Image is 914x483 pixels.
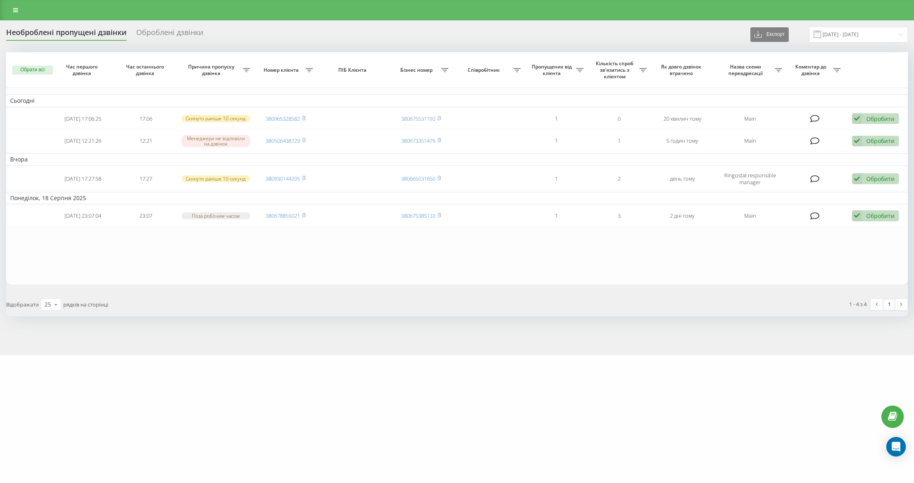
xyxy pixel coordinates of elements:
td: [DATE] 17:27:58 [51,167,115,190]
button: Обрати всі [12,66,53,75]
td: [DATE] 23:07:04 [51,206,115,226]
td: Main [714,130,786,152]
td: 1 [588,130,651,152]
td: Сьогодні [6,95,908,107]
td: 2 [588,167,651,190]
span: Як довго дзвінок втрачено [658,64,707,76]
div: Скинуто раніше 10 секунд [182,115,250,122]
a: 380930144205 [266,175,300,182]
span: рядків на сторінці [63,301,108,308]
td: 23:07 [114,206,177,226]
a: 380678855021 [266,212,300,219]
td: 17:06 [114,109,177,129]
div: Обробити [866,212,894,220]
span: Співробітник [457,67,513,73]
td: 5 годин тому [651,130,714,152]
td: 2 дні тому [651,206,714,226]
div: Скинуто раніше 10 секунд [182,175,250,182]
td: [DATE] 12:21:26 [51,130,115,152]
td: Вчора [6,153,908,165]
td: 1 [525,206,588,226]
a: 380506438729 [266,137,300,144]
a: 380665031650 [401,175,435,182]
span: Номер клієнта [258,67,306,73]
span: Пропущених від клієнта [529,64,577,76]
div: Обробити [866,115,894,123]
div: Менеджери не відповіли на дзвінок [182,135,250,147]
span: ПІБ Клієнта [324,67,382,73]
div: Необроблені пропущені дзвінки [6,28,126,41]
span: Назва схеми переадресації [718,64,775,76]
span: Кількість спроб зв'язатись з клієнтом [592,60,639,79]
div: 1 - 4 з 4 [849,300,867,308]
a: 380965328582 [266,115,300,122]
td: Понеділок, 18 Серпня 2025 [6,192,908,204]
span: Коментар до дзвінка [790,64,834,76]
td: Main [714,109,786,129]
div: Поза робочим часом [182,212,250,219]
td: [DATE] 17:06:25 [51,109,115,129]
span: Причина пропуску дзвінка [182,64,243,76]
td: Ringostat responsible manager [714,167,786,190]
td: 12:21 [114,130,177,152]
td: 1 [525,109,588,129]
td: 1 [525,130,588,152]
div: 25 [44,300,51,309]
div: Обробити [866,175,894,183]
span: Час останнього дзвінка [121,64,171,76]
td: 0 [588,109,651,129]
span: Бізнес номер [393,67,441,73]
td: 20 хвилин тому [651,109,714,129]
a: 380675531192 [401,115,435,122]
a: 380675385133 [401,212,435,219]
span: Відображати [6,301,39,308]
div: Open Intercom Messenger [886,437,906,457]
a: 380673351476 [401,137,435,144]
td: день тому [651,167,714,190]
td: 17:27 [114,167,177,190]
div: Оброблені дзвінки [136,28,203,41]
td: 3 [588,206,651,226]
div: Обробити [866,137,894,145]
span: Час першого дзвінка [58,64,107,76]
td: Main [714,206,786,226]
button: Експорт [750,27,789,42]
td: 1 [525,167,588,190]
a: 1 [883,299,895,310]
